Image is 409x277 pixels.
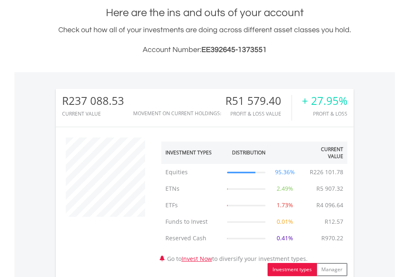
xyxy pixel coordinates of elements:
div: Profit & Loss [302,111,347,116]
td: Funds to Invest [161,213,223,230]
h1: Here are the ins and outs of your account [56,5,354,20]
span: EE392645-1373551 [201,46,267,54]
td: 95.36% [270,164,301,180]
td: R5 907.32 [312,180,347,197]
td: 0.41% [270,230,301,246]
div: Distribution [232,149,265,156]
div: Check out how all of your investments are doing across different asset classes you hold. [56,24,354,56]
td: R970.22 [317,230,347,246]
div: + 27.95% [302,95,347,107]
th: Investment Types [161,142,223,164]
button: Manager [316,263,347,276]
td: ETFs [161,197,223,213]
div: Profit & Loss Value [225,111,292,116]
div: R51 579.40 [225,95,292,107]
td: 2.49% [270,180,301,197]
div: CURRENT VALUE [62,111,124,116]
a: Invest Now [182,255,212,263]
td: ETNs [161,180,223,197]
td: R226 101.78 [306,164,347,180]
button: Investment types [268,263,317,276]
td: Equities [161,164,223,180]
h3: Account Number: [56,44,354,56]
td: Reserved Cash [161,230,223,246]
th: Current Value [301,142,347,164]
div: Movement on Current Holdings: [133,111,221,116]
div: R237 088.53 [62,95,124,107]
td: 0.01% [270,213,301,230]
div: Go to to diversify your investment types. [155,133,354,276]
td: R12.57 [321,213,347,230]
td: R4 096.64 [312,197,347,213]
td: 1.73% [270,197,301,213]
